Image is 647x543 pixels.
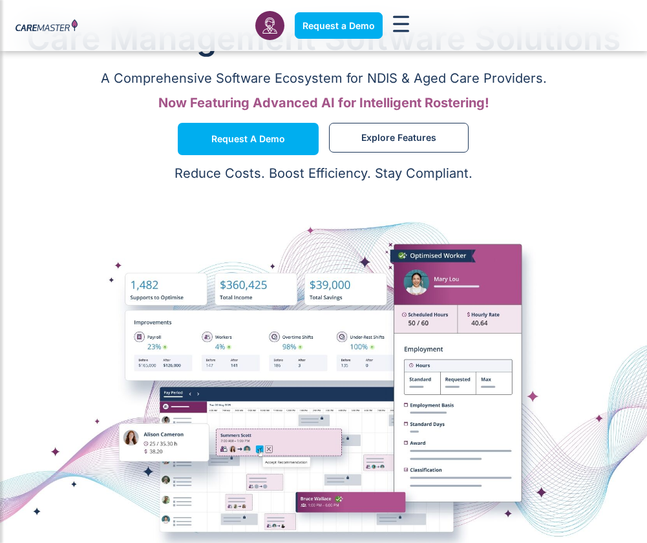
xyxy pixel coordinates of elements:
[8,165,639,181] p: Reduce Costs. Boost Efficiency. Stay Compliant.
[158,95,489,111] span: Now Featuring Advanced AI for Intelligent Rostering!
[393,16,409,35] div: Menu Toggle
[211,136,285,142] span: Request a Demo
[295,12,383,39] a: Request a Demo
[16,19,78,33] img: CareMaster Logo
[329,123,469,153] a: Explore Features
[13,70,634,86] p: A Comprehensive Software Ecosystem for NDIS & Aged Care Providers.
[361,134,436,141] span: Explore Features
[178,123,319,155] a: Request a Demo
[302,20,375,31] span: Request a Demo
